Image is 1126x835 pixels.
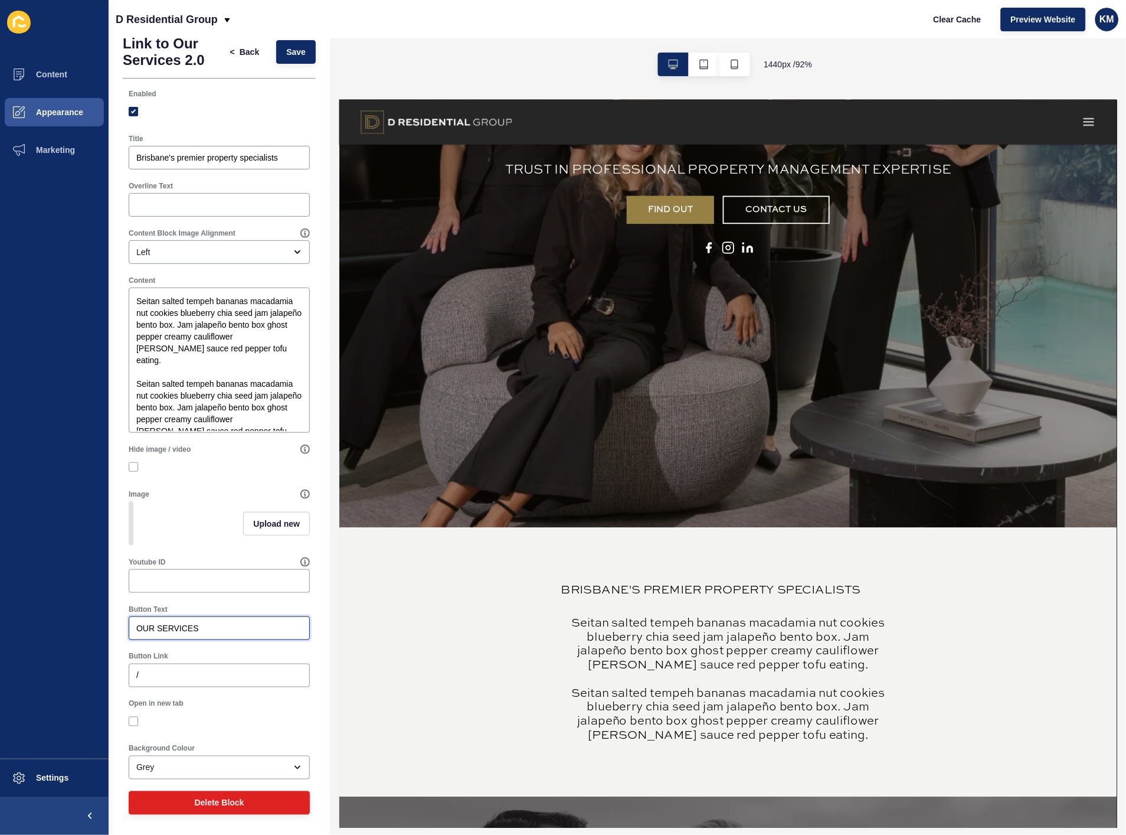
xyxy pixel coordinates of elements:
label: Content Block Image Alignment [129,229,235,238]
label: Youtube ID [129,557,165,567]
button: Clear Cache [924,8,991,31]
button: <Back [220,40,270,64]
span: < [230,46,235,58]
span: 1440 px / 92 % [764,58,813,70]
button: Delete Block [129,791,310,815]
p: Seitan salted tempeh bananas macadamia nut cookies blueberry chia seed jam jalapeño bento box. Ja... [242,565,608,703]
span: KM [1100,14,1115,25]
h2: TRUST IN PROFESSIONAL PROPERTY MANAGEMENT EXPERTISE [181,69,669,86]
button: Preview Website [1001,8,1086,31]
label: Title [129,134,143,143]
span: Save [286,46,306,58]
span: Preview Website [1011,14,1076,25]
label: Background Colour [129,744,195,754]
span: Delete Block [194,797,244,809]
label: Image [129,490,149,499]
label: Overline Text [129,181,173,191]
p: D Residential Group [116,5,218,34]
textarea: Seitan salted tempeh bananas macadamia nut cookies blueberry chia seed jam jalapeño bento box. Ja... [130,289,308,431]
span: Clear Cache [934,14,981,25]
div: open menu [129,756,310,779]
label: Button Text [129,605,168,614]
a: CONTACT US [419,105,536,136]
span: Upload new [253,518,300,530]
label: Open in new tab [129,699,184,709]
span: Back [240,46,259,58]
label: Content [129,276,155,285]
img: D Residential Group Logo [24,12,189,37]
button: Save [276,40,316,64]
h1: Link to Our Services 2.0 [123,35,220,69]
a: FIND OUT [314,105,410,136]
div: open menu [129,240,310,264]
button: Upload new [243,512,310,536]
div: Scroll [5,407,845,461]
h2: Brisbane's premier property specialists [242,527,608,546]
label: Hide image / video [129,445,191,454]
label: Button Link [129,652,168,661]
label: Enabled [129,89,156,99]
